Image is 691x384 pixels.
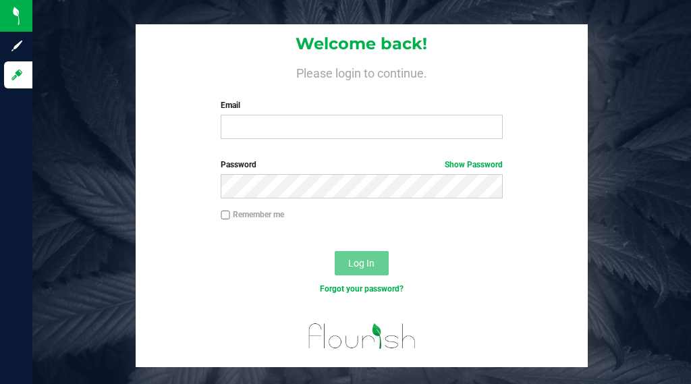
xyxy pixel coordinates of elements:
[320,284,404,294] a: Forgot your password?
[348,258,375,269] span: Log In
[221,209,284,221] label: Remember me
[221,160,256,169] span: Password
[221,211,230,220] input: Remember me
[445,160,503,169] a: Show Password
[136,35,588,53] h1: Welcome back!
[335,251,389,275] button: Log In
[221,99,502,111] label: Email
[305,310,418,358] img: flourish_logo.png
[10,39,24,53] inline-svg: Sign up
[10,68,24,82] inline-svg: Log in
[136,64,588,80] h4: Please login to continue.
